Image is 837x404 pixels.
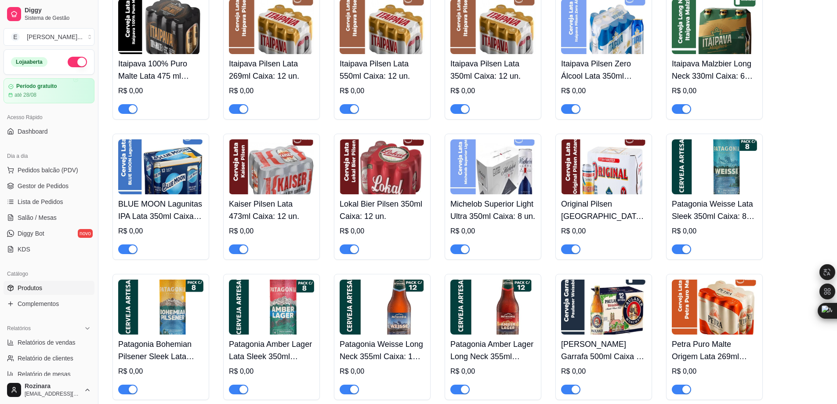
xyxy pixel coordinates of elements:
img: product-image [672,280,757,335]
button: Select a team [4,28,94,46]
span: E [11,33,20,41]
h4: Lokal Bier Pilsen 350ml Caixa: 12 un. [340,198,425,222]
span: KDS [18,245,30,254]
span: Relatórios de vendas [18,338,76,347]
a: Relatório de clientes [4,351,94,365]
div: R$ 0,00 [450,226,536,237]
div: Acesso Rápido [4,110,94,124]
div: R$ 0,00 [561,86,646,96]
div: R$ 0,00 [672,366,757,377]
img: product-image [561,280,646,335]
h4: Petra Puro Malte Origem Lata 269ml Caixa: 12 un. [672,338,757,363]
img: product-image [118,280,203,335]
h4: BLUE MOON Lagunitas IPA Lata 350ml Caixa: 12 un [118,198,203,222]
span: Rozinara [25,382,80,390]
div: Catálogo [4,267,94,281]
div: R$ 0,00 [672,86,757,96]
span: Gestor de Pedidos [18,182,69,190]
span: Relatório de mesas [18,370,71,379]
img: product-image [450,139,536,194]
span: Diggy Bot [18,229,44,238]
div: R$ 0,00 [118,86,203,96]
h4: Itaipava Pilsen Zero Álcool Lata 350ml Caixa: 12 un. [561,58,646,82]
button: Rozinara[EMAIL_ADDRESS][DOMAIN_NAME] [4,379,94,400]
h4: Patagonia Bohemian Pilsener Sleek Lata 350ml Caixa: 8 un. [118,338,203,363]
div: R$ 0,00 [340,366,425,377]
button: Alterar Status [68,57,87,67]
div: R$ 0,00 [561,366,646,377]
div: R$ 0,00 [229,226,314,237]
img: product-image [229,280,314,335]
span: Salão / Mesas [18,213,57,222]
img: product-image [340,139,425,194]
a: Dashboard [4,124,94,138]
a: Produtos [4,281,94,295]
img: product-image [561,139,646,194]
span: Complementos [18,299,59,308]
a: Salão / Mesas [4,211,94,225]
h4: Itaipava Pilsen Lata 269ml Caixa: 12 un. [229,58,314,82]
h4: Itaipava Pilsen Lata 350ml Caixa: 12 un. [450,58,536,82]
span: Dashboard [18,127,48,136]
div: R$ 0,00 [118,366,203,377]
span: Relatório de clientes [18,354,73,363]
a: KDS [4,242,94,256]
div: R$ 0,00 [340,86,425,96]
h4: Itaipava Pilsen Lata 550ml Caixa: 12 un. [340,58,425,82]
a: Lista de Pedidos [4,195,94,209]
h4: Kaiser Pilsen Lata 473ml Caixa: 12 un. [229,198,314,222]
img: product-image [340,280,425,335]
h4: [PERSON_NAME] Garrafa 500ml Caixa 6 un. [561,338,646,363]
div: R$ 0,00 [450,366,536,377]
span: Diggy [25,7,91,15]
img: product-image [118,139,203,194]
a: Complementos [4,297,94,311]
h4: Patagonia Amber Lager Long Neck 355ml Caixa: 12 un. [450,338,536,363]
span: Produtos [18,284,42,292]
div: R$ 0,00 [229,86,314,96]
span: Sistema de Gestão [25,15,91,22]
div: R$ 0,00 [229,366,314,377]
a: Relatório de mesas [4,367,94,381]
div: R$ 0,00 [340,226,425,237]
a: Diggy Botnovo [4,226,94,240]
a: Relatórios de vendas [4,335,94,349]
a: Gestor de Pedidos [4,179,94,193]
a: Período gratuitoaté 28/08 [4,78,94,103]
img: product-image [229,139,314,194]
h4: Itaipava 100% Puro Malte Lata 475 ml Caixa com: 12 un. [118,58,203,82]
span: [EMAIL_ADDRESS][DOMAIN_NAME] [25,390,80,397]
span: Lista de Pedidos [18,197,63,206]
span: Pedidos balcão (PDV) [18,166,78,175]
div: Loja aberta [11,57,47,67]
div: R$ 0,00 [561,226,646,237]
article: Período gratuito [16,83,57,90]
h4: Michelob Superior Light Ultra 350ml Caixa: 8 un. [450,198,536,222]
a: DiggySistema de Gestão [4,4,94,25]
h4: Patagonia Weisse Lata Sleek 350ml Caixa: 8 un. [672,198,757,222]
div: R$ 0,00 [450,86,536,96]
img: product-image [450,280,536,335]
h4: Original Pilsen [GEOGRAPHIC_DATA] Lata 269ml [561,198,646,222]
div: R$ 0,00 [672,226,757,237]
h4: Patagonia Amber Lager Lata Sleek 350ml Caixa: 8 un. [229,338,314,363]
div: [PERSON_NAME] ... [27,33,83,41]
button: Pedidos balcão (PDV) [4,163,94,177]
div: Dia a dia [4,149,94,163]
span: Relatórios [7,325,31,332]
h4: Patagonia Weisse Long Neck 355ml Caixa: 12 un. [340,338,425,363]
img: product-image [672,139,757,194]
article: até 28/08 [14,91,36,98]
div: R$ 0,00 [118,226,203,237]
h4: Itaipava Malzbier Long Neck 330ml Caixa: 6 un. [672,58,757,82]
